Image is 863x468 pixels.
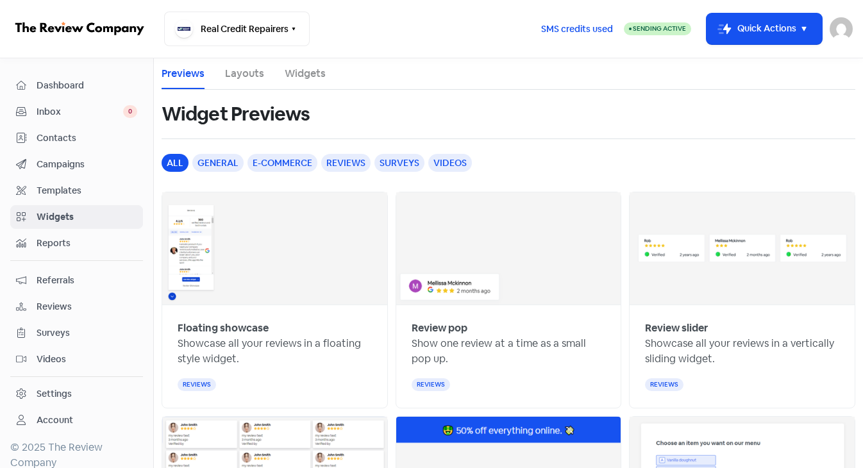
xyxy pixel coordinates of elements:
span: 0 [123,105,137,118]
span: Surveys [37,326,137,340]
a: Videos [10,347,143,371]
button: Real Credit Repairers [164,12,310,46]
div: reviews [412,378,450,391]
span: Referrals [37,274,137,287]
p: Show one review at a time as a small pop up. [412,336,606,367]
span: Templates [37,184,137,197]
a: Inbox 0 [10,100,143,124]
div: reviews [178,378,216,391]
div: Settings [37,387,72,401]
a: Account [10,408,143,432]
span: Videos [37,353,137,366]
div: videos [428,154,472,172]
span: SMS credits used [541,22,613,36]
div: reviews [645,378,683,391]
b: Review slider [645,321,708,335]
a: Widgets [10,205,143,229]
img: User [830,17,853,40]
a: Sending Active [624,21,691,37]
p: Showcase all your reviews in a vertically sliding widget. [645,336,839,367]
span: Widgets [37,210,137,224]
div: e-commerce [247,154,317,172]
a: Layouts [225,66,264,81]
h1: Widget Previews [162,94,310,135]
a: Settings [10,382,143,406]
div: Account [37,414,73,427]
div: reviews [321,154,371,172]
a: Dashboard [10,74,143,97]
a: SMS credits used [530,21,624,35]
a: Contacts [10,126,143,150]
span: Reviews [37,300,137,313]
span: Campaigns [37,158,137,171]
a: Previews [162,66,205,81]
span: Dashboard [37,79,137,92]
a: Referrals [10,269,143,292]
div: all [162,154,189,172]
div: surveys [374,154,424,172]
a: Reports [10,231,143,255]
span: Sending Active [633,24,686,33]
div: general [192,154,244,172]
a: Campaigns [10,153,143,176]
b: Floating showcase [178,321,269,335]
a: Surveys [10,321,143,345]
b: Review pop [412,321,467,335]
a: Reviews [10,295,143,319]
span: Reports [37,237,137,250]
p: Showcase all your reviews in a floating style widget. [178,336,372,367]
a: Widgets [285,66,326,81]
span: Contacts [37,131,137,145]
button: Quick Actions [707,13,822,44]
span: Inbox [37,105,123,119]
a: Templates [10,179,143,203]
